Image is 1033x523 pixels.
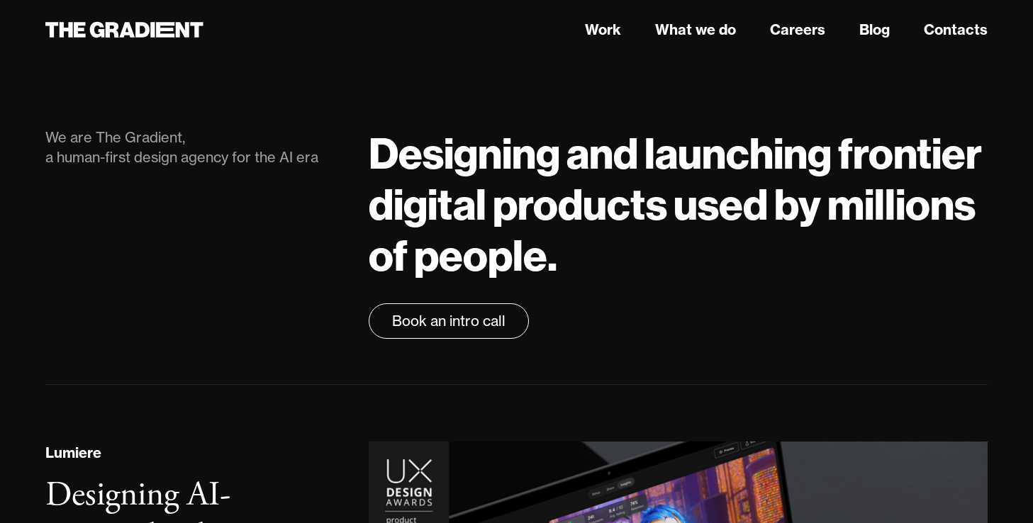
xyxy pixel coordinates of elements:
[369,128,988,281] h1: Designing and launching frontier digital products used by millions of people.
[655,19,736,40] a: What we do
[585,19,621,40] a: Work
[770,19,825,40] a: Careers
[924,19,988,40] a: Contacts
[45,442,101,463] div: Lumiere
[859,19,890,40] a: Blog
[369,303,529,339] a: Book an intro call
[45,128,340,167] div: We are The Gradient, a human-first design agency for the AI era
